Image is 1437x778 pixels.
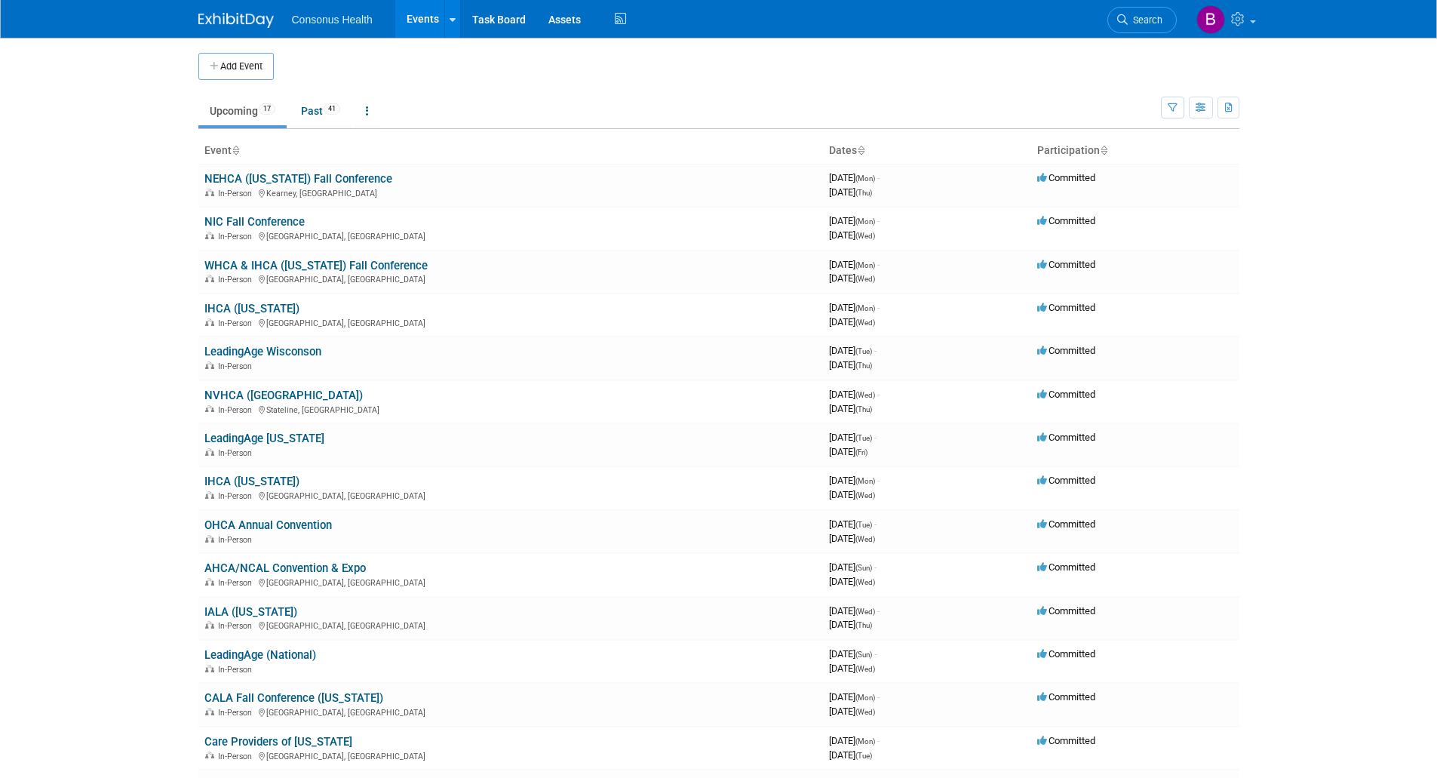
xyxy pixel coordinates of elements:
span: [DATE] [829,648,877,660]
a: Sort by Start Date [857,144,864,156]
span: In-Person [218,578,256,588]
span: In-Person [218,665,256,675]
span: - [874,345,877,356]
a: Upcoming17 [198,97,287,125]
div: Stateline, [GEOGRAPHIC_DATA] [204,403,817,415]
span: (Mon) [855,217,875,226]
img: In-Person Event [205,491,214,499]
span: In-Person [218,232,256,241]
span: Committed [1037,302,1095,313]
span: (Wed) [855,232,875,240]
span: (Wed) [855,275,875,283]
th: Dates [823,138,1031,164]
span: (Mon) [855,174,875,183]
span: [DATE] [829,215,880,226]
span: In-Person [218,405,256,415]
img: In-Person Event [205,448,214,456]
span: Committed [1037,561,1095,573]
span: [DATE] [829,518,877,530]
a: Sort by Event Name [232,144,239,156]
span: [DATE] [829,259,880,270]
span: (Tue) [855,434,872,442]
a: LeadingAge [US_STATE] [204,432,324,445]
span: [DATE] [829,475,880,486]
a: NEHCA ([US_STATE]) Fall Conference [204,172,392,186]
a: IHCA ([US_STATE]) [204,475,299,488]
span: (Mon) [855,477,875,485]
span: Committed [1037,475,1095,486]
span: (Wed) [855,318,875,327]
span: [DATE] [829,432,877,443]
span: Committed [1037,605,1095,617]
th: Participation [1031,138,1239,164]
img: In-Person Event [205,665,214,672]
span: (Wed) [855,535,875,543]
span: [DATE] [829,272,875,284]
span: In-Person [218,275,256,284]
a: Past41 [290,97,352,125]
span: [DATE] [829,446,867,457]
span: Committed [1037,172,1095,183]
span: (Wed) [855,491,875,500]
a: NIC Fall Conference [204,215,305,229]
span: In-Person [218,448,256,458]
span: [DATE] [829,389,880,400]
span: Search [1128,14,1162,26]
span: Consonus Health [292,14,373,26]
a: CALA Fall Conference ([US_STATE]) [204,691,383,705]
div: [GEOGRAPHIC_DATA], [GEOGRAPHIC_DATA] [204,576,817,588]
span: In-Person [218,491,256,501]
img: In-Person Event [205,189,214,196]
span: (Wed) [855,391,875,399]
span: In-Person [218,189,256,198]
img: In-Person Event [205,405,214,413]
span: (Fri) [855,448,867,457]
div: [GEOGRAPHIC_DATA], [GEOGRAPHIC_DATA] [204,229,817,241]
button: Add Event [198,53,274,80]
span: [DATE] [829,691,880,703]
span: Committed [1037,518,1095,530]
span: (Sun) [855,650,872,659]
span: [DATE] [829,489,875,500]
div: [GEOGRAPHIC_DATA], [GEOGRAPHIC_DATA] [204,489,817,501]
span: In-Person [218,535,256,545]
span: - [877,691,880,703]
span: Committed [1037,432,1095,443]
a: WHCA & IHCA ([US_STATE]) Fall Conference [204,259,428,272]
span: - [877,259,880,270]
a: LeadingAge (National) [204,648,316,662]
span: In-Person [218,361,256,371]
span: (Sun) [855,564,872,572]
a: OHCA Annual Convention [204,518,332,532]
img: In-Person Event [205,275,214,282]
span: (Tue) [855,347,872,355]
span: - [877,605,880,617]
span: [DATE] [829,576,875,587]
span: (Wed) [855,578,875,586]
span: In-Person [218,621,256,631]
span: In-Person [218,708,256,718]
span: (Wed) [855,665,875,673]
a: IHCA ([US_STATE]) [204,302,299,315]
span: [DATE] [829,735,880,746]
img: In-Person Event [205,708,214,715]
img: ExhibitDay [198,13,274,28]
a: Care Providers of [US_STATE] [204,735,352,749]
img: In-Person Event [205,318,214,326]
span: Committed [1037,648,1095,660]
a: AHCA/NCAL Convention & Expo [204,561,366,575]
div: [GEOGRAPHIC_DATA], [GEOGRAPHIC_DATA] [204,316,817,328]
img: In-Person Event [205,361,214,369]
span: (Tue) [855,521,872,529]
span: [DATE] [829,302,880,313]
span: - [877,172,880,183]
span: [DATE] [829,359,872,371]
span: In-Person [218,752,256,761]
span: (Mon) [855,737,875,746]
span: [DATE] [829,619,872,630]
span: - [877,389,880,400]
div: [GEOGRAPHIC_DATA], [GEOGRAPHIC_DATA] [204,619,817,631]
img: In-Person Event [205,578,214,586]
span: [DATE] [829,403,872,414]
span: [DATE] [829,605,880,617]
